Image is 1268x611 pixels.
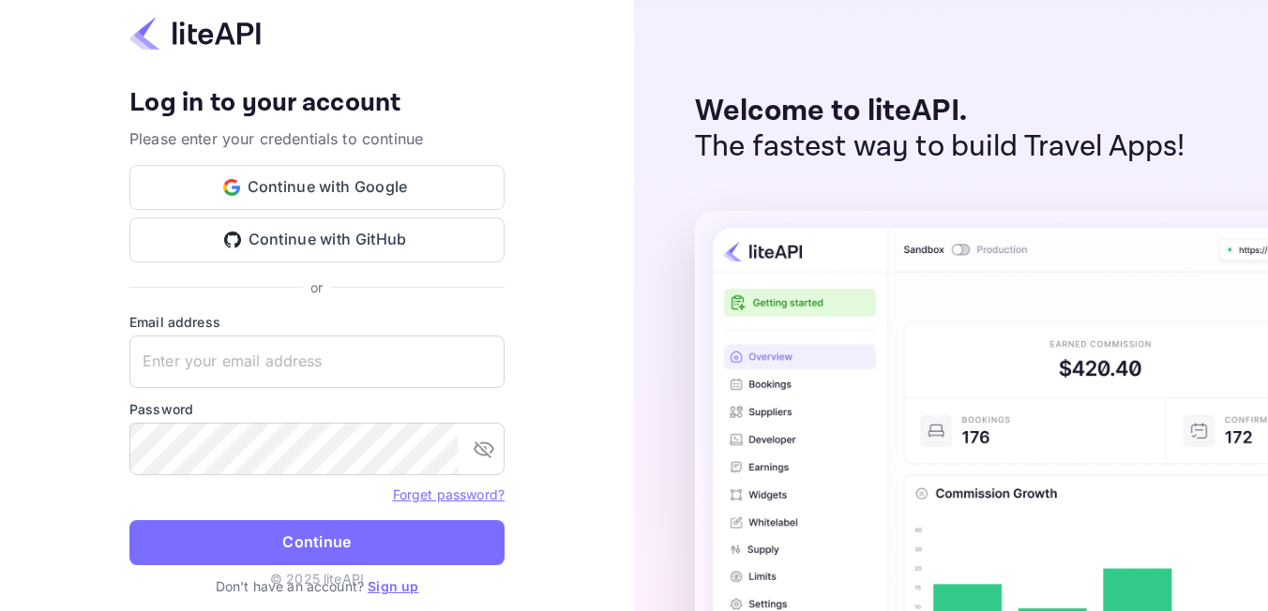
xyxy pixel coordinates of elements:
[129,127,505,150] p: Please enter your credentials to continue
[393,486,505,502] a: Forget password?
[129,165,505,210] button: Continue with Google
[129,15,261,52] img: liteapi
[129,312,505,332] label: Email address
[129,576,505,596] p: Don't have an account?
[129,217,505,262] button: Continue with GitHub
[129,520,505,565] button: Continue
[393,484,505,503] a: Forget password?
[465,430,503,468] button: toggle password visibility
[129,87,505,120] h4: Log in to your account
[129,399,505,419] label: Password
[270,569,364,589] p: © 2025 liteAPI
[310,277,323,297] p: or
[129,335,505,388] input: Enter your email address
[368,578,418,594] a: Sign up
[695,129,1185,165] p: The fastest way to build Travel Apps!
[695,94,1185,129] p: Welcome to liteAPI.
